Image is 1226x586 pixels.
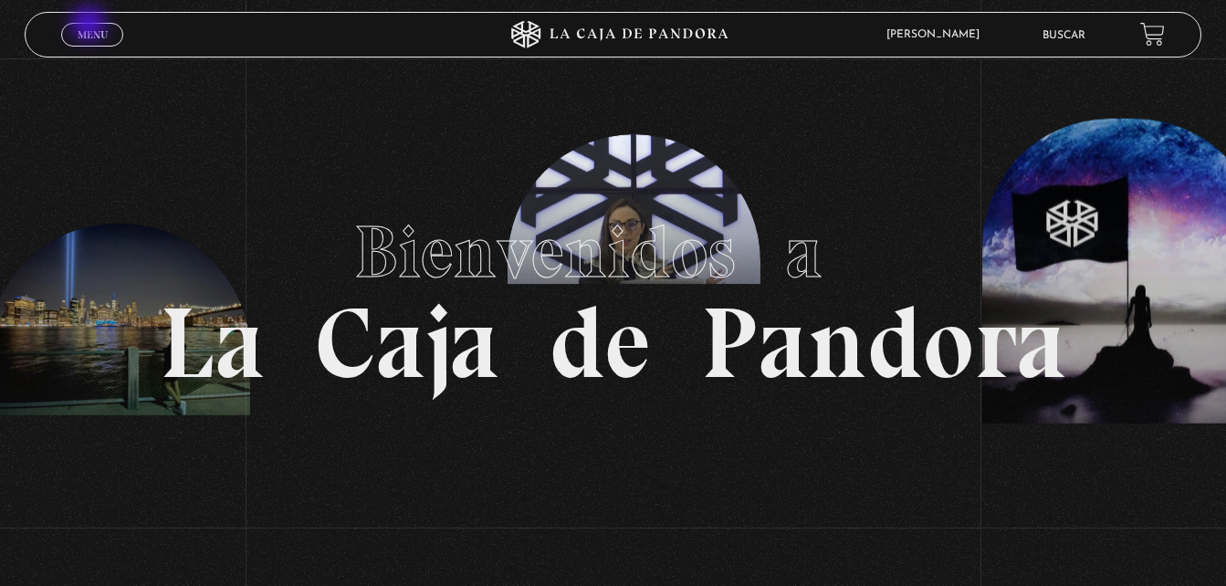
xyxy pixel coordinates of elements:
a: View your shopping cart [1140,22,1165,47]
span: Menu [78,29,108,40]
span: [PERSON_NAME] [877,29,998,40]
h1: La Caja de Pandora [160,193,1066,393]
span: Bienvenidos a [354,208,873,296]
span: Cerrar [71,45,114,58]
a: Buscar [1043,30,1085,41]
